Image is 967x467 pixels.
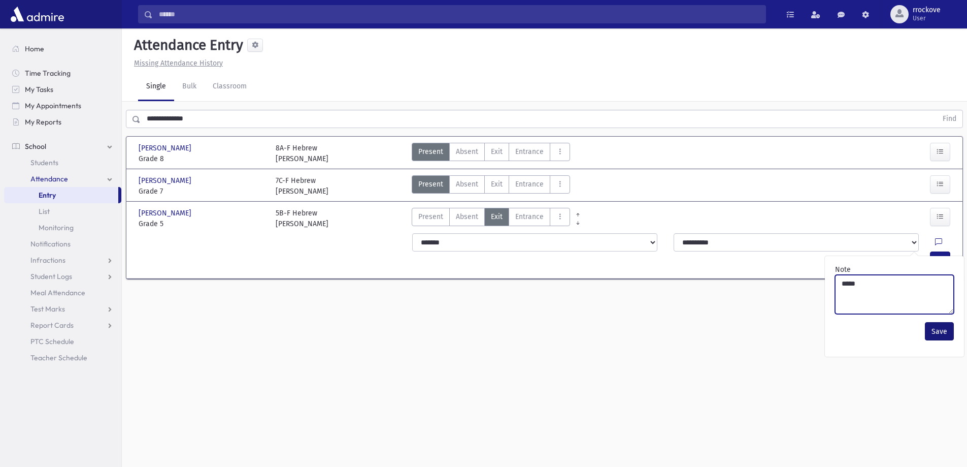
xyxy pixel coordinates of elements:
a: Bulk [174,73,205,101]
span: Monitoring [39,223,74,232]
span: Exit [491,146,503,157]
span: PTC Schedule [30,337,74,346]
span: Home [25,44,44,53]
span: My Appointments [25,101,81,110]
span: Exit [491,179,503,190]
span: Absent [456,179,478,190]
a: Meal Attendance [4,285,121,301]
a: My Tasks [4,81,121,98]
span: Grade 8 [139,153,265,164]
span: Grade 5 [139,219,265,229]
h5: Attendance Entry [130,37,243,54]
u: Missing Attendance History [134,59,223,68]
span: rrockove [913,6,941,14]
span: Entrance [515,146,544,157]
span: My Tasks [25,85,53,94]
span: Entry [39,191,56,200]
span: Absent [456,211,478,222]
a: Single [138,73,174,101]
a: Student Logs [4,268,121,285]
span: Test Marks [30,304,65,314]
span: Infractions [30,256,65,265]
a: Infractions [4,252,121,268]
span: Exit [491,211,503,222]
div: 5B-F Hebrew [PERSON_NAME] [276,208,328,229]
span: Present [418,179,443,190]
span: [PERSON_NAME] [139,208,193,219]
a: School [4,138,121,154]
a: Students [4,154,121,171]
a: Missing Attendance History [130,59,223,68]
span: [PERSON_NAME] [139,175,193,186]
span: List [39,207,50,216]
a: Test Marks [4,301,121,317]
span: User [913,14,941,22]
a: PTC Schedule [4,333,121,350]
span: Attendance [30,174,68,183]
span: Absent [456,146,478,157]
span: Meal Attendance [30,288,85,297]
span: Entrance [515,179,544,190]
a: My Reports [4,114,121,130]
div: 7C-F Hebrew [PERSON_NAME] [276,175,328,197]
label: Note [835,264,851,275]
span: Teacher Schedule [30,353,87,362]
input: Search [153,5,765,23]
a: Report Cards [4,317,121,333]
a: Entry [4,187,118,203]
a: Time Tracking [4,65,121,81]
button: Find [937,110,962,128]
span: Student Logs [30,272,72,281]
div: AttTypes [412,175,570,197]
a: List [4,203,121,220]
div: AttTypes [412,143,570,164]
span: Grade 7 [139,186,265,197]
span: Present [418,146,443,157]
a: Monitoring [4,220,121,236]
span: My Reports [25,117,61,127]
div: AttTypes [412,208,570,229]
a: Teacher Schedule [4,350,121,366]
img: AdmirePro [8,4,66,24]
button: Save [925,322,954,340]
a: Classroom [205,73,255,101]
a: My Appointments [4,98,121,114]
span: Entrance [515,211,544,222]
span: Present [418,211,443,222]
span: School [25,142,46,151]
span: [PERSON_NAME] [139,143,193,153]
a: Notifications [4,236,121,252]
a: Home [4,41,121,57]
a: Attendance [4,171,121,187]
span: Students [30,158,58,167]
div: 8A-F Hebrew [PERSON_NAME] [276,143,328,164]
span: Report Cards [30,321,74,330]
span: Notifications [30,239,71,248]
span: Time Tracking [25,69,71,78]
